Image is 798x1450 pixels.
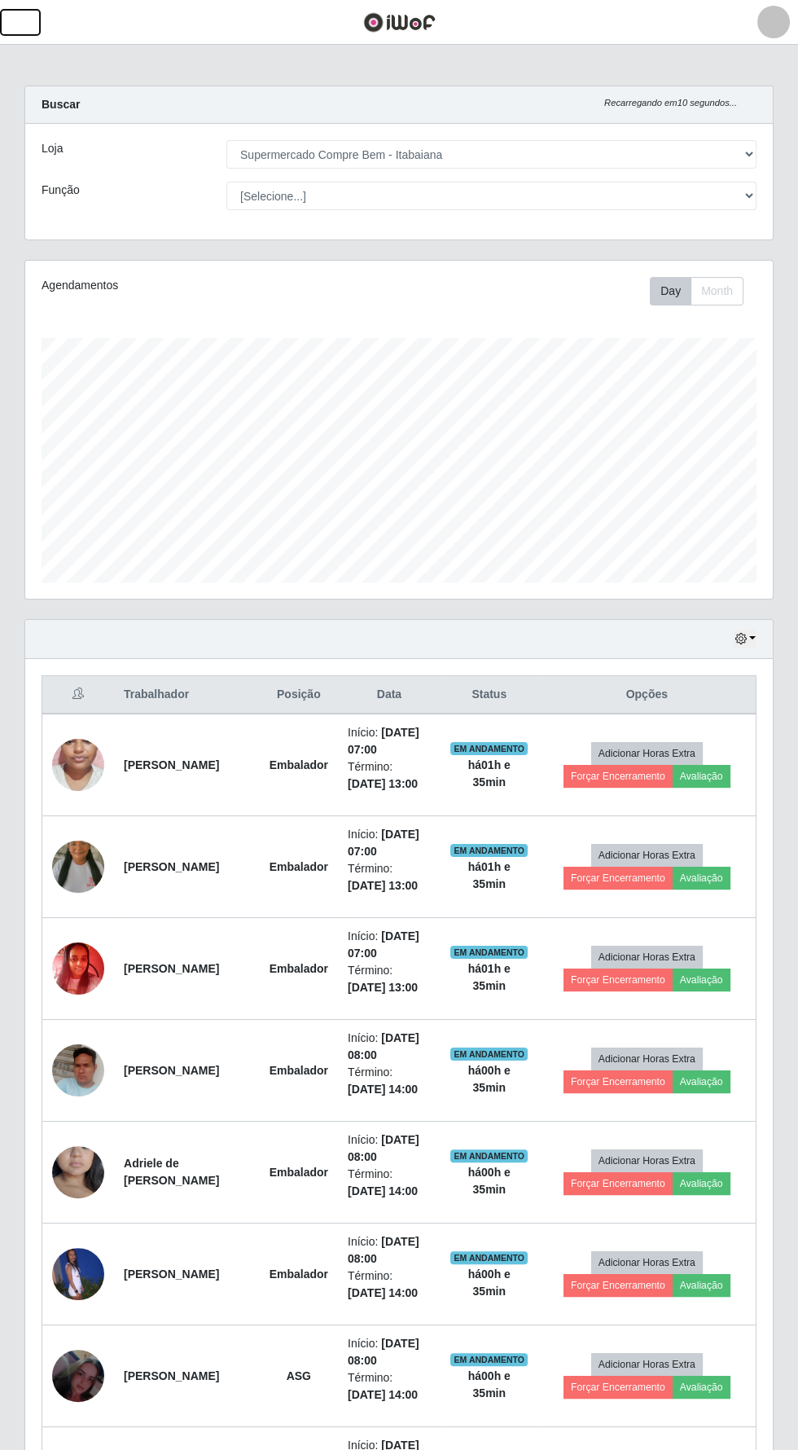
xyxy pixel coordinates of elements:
[270,1268,328,1281] strong: Embalador
[348,828,419,858] time: [DATE] 07:00
[563,1172,673,1195] button: Forçar Encerramento
[348,1030,431,1064] li: Início:
[673,1172,730,1195] button: Avaliação
[468,1166,511,1196] strong: há 00 h e 35 min
[348,1337,419,1367] time: [DATE] 08:00
[42,98,80,111] strong: Buscar
[563,1274,673,1297] button: Forçar Encerramento
[348,929,419,960] time: [DATE] 07:00
[42,140,63,157] label: Loja
[363,12,436,33] img: CoreUI Logo
[468,1369,511,1399] strong: há 00 h e 35 min
[124,758,219,771] strong: [PERSON_NAME]
[348,1133,419,1163] time: [DATE] 08:00
[287,1369,311,1382] strong: ASG
[348,1064,431,1098] li: Término:
[468,1268,511,1298] strong: há 00 h e 35 min
[450,1149,528,1162] span: EM ANDAMENTO
[441,676,538,714] th: Status
[52,1329,104,1422] img: 1750085775570.jpeg
[348,826,431,860] li: Início:
[673,1376,730,1399] button: Avaliação
[468,1064,511,1094] strong: há 00 h e 35 min
[124,1369,219,1382] strong: [PERSON_NAME]
[270,1064,328,1077] strong: Embalador
[673,867,730,890] button: Avaliação
[348,1031,419,1061] time: [DATE] 08:00
[604,98,737,108] i: Recarregando em 10 segundos...
[348,1083,418,1096] time: [DATE] 14:00
[348,879,418,892] time: [DATE] 13:00
[348,1268,431,1302] li: Término:
[591,742,703,765] button: Adicionar Horas Extra
[348,1335,431,1369] li: Início:
[450,742,528,755] span: EM ANDAMENTO
[348,1286,418,1299] time: [DATE] 14:00
[124,1064,219,1077] strong: [PERSON_NAME]
[348,1388,418,1401] time: [DATE] 14:00
[591,946,703,969] button: Adicionar Horas Extra
[42,182,80,199] label: Função
[348,981,418,994] time: [DATE] 13:00
[650,277,743,305] div: First group
[650,277,756,305] div: Toolbar with button groups
[468,962,511,992] strong: há 01 h e 35 min
[338,676,441,714] th: Data
[591,1251,703,1274] button: Adicionar Horas Extra
[52,934,104,1003] img: 1747400784122.jpeg
[348,724,431,758] li: Início:
[591,1353,703,1376] button: Adicionar Horas Extra
[468,758,511,789] strong: há 01 h e 35 min
[673,969,730,991] button: Avaliação
[114,676,260,714] th: Trabalhador
[348,726,419,756] time: [DATE] 07:00
[270,860,328,873] strong: Embalador
[450,844,528,857] span: EM ANDAMENTO
[563,867,673,890] button: Forçar Encerramento
[591,1048,703,1070] button: Adicionar Horas Extra
[52,707,104,823] img: 1713530929914.jpeg
[673,765,730,788] button: Avaliação
[270,962,328,975] strong: Embalador
[348,1166,431,1200] li: Término:
[450,1048,528,1061] span: EM ANDAMENTO
[348,777,418,790] time: [DATE] 13:00
[468,860,511,890] strong: há 01 h e 35 min
[591,1149,703,1172] button: Adicionar Horas Extra
[450,1251,528,1264] span: EM ANDAMENTO
[348,758,431,793] li: Término:
[563,765,673,788] button: Forçar Encerramento
[348,1131,431,1166] li: Início:
[42,277,325,294] div: Agendamentos
[348,928,431,962] li: Início:
[650,277,691,305] button: Day
[691,277,743,305] button: Month
[348,1184,418,1197] time: [DATE] 14:00
[52,1024,104,1117] img: 1709678182246.jpeg
[260,676,338,714] th: Posição
[124,962,219,975] strong: [PERSON_NAME]
[450,946,528,959] span: EM ANDAMENTO
[348,1233,431,1268] li: Início:
[52,1248,104,1300] img: 1745848645902.jpeg
[673,1070,730,1093] button: Avaliação
[563,969,673,991] button: Forçar Encerramento
[52,1114,104,1230] img: 1734548593883.jpeg
[673,1274,730,1297] button: Avaliação
[52,820,104,913] img: 1744320952453.jpeg
[591,844,703,867] button: Adicionar Horas Extra
[563,1376,673,1399] button: Forçar Encerramento
[348,962,431,996] li: Término:
[348,1369,431,1404] li: Término:
[450,1353,528,1366] span: EM ANDAMENTO
[348,860,431,894] li: Término:
[124,860,219,873] strong: [PERSON_NAME]
[270,758,328,771] strong: Embalador
[348,1235,419,1265] time: [DATE] 08:00
[563,1070,673,1093] button: Forçar Encerramento
[124,1268,219,1281] strong: [PERSON_NAME]
[538,676,756,714] th: Opções
[270,1166,328,1179] strong: Embalador
[124,1157,219,1187] strong: Adriele de [PERSON_NAME]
